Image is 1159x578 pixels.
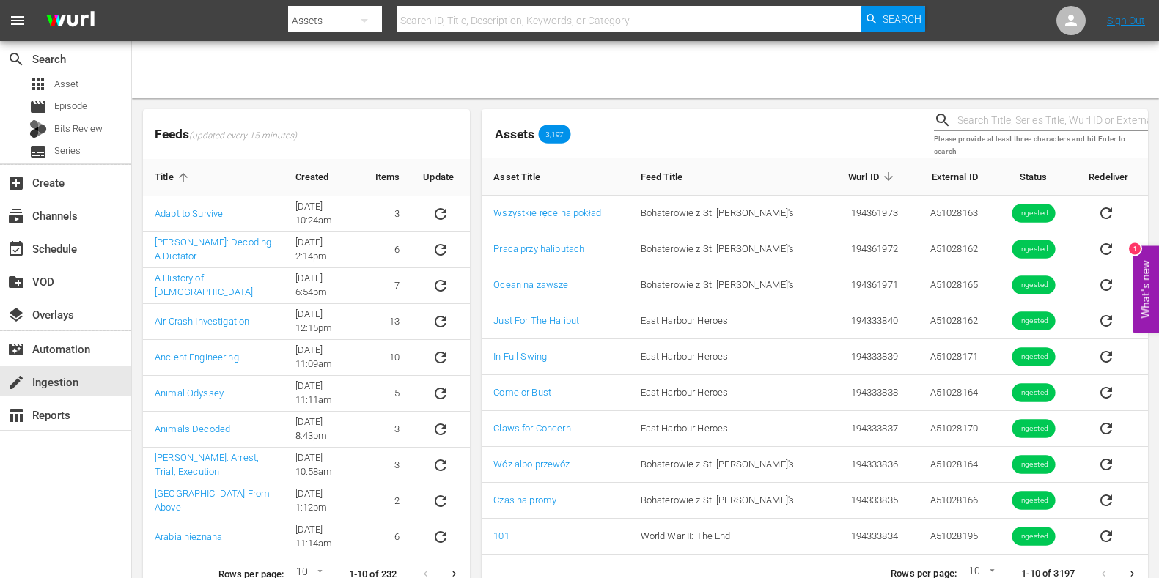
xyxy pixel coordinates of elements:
[155,273,254,297] a: A History of [DEMOGRAPHIC_DATA]
[828,303,910,339] td: 194333840
[1012,244,1055,255] span: Ingested
[411,159,470,196] th: Update
[54,77,78,92] span: Asset
[990,158,1077,196] th: Status
[155,237,271,262] a: [PERSON_NAME]: Decoding A Dictator
[54,99,87,114] span: Episode
[7,174,25,192] span: Create
[295,171,348,184] span: Created
[155,488,270,513] a: [GEOGRAPHIC_DATA] From Above
[828,483,910,519] td: 194333835
[284,304,364,340] td: [DATE] 12:15pm
[189,130,297,142] span: (updated every 15 minutes)
[364,268,412,304] td: 7
[29,98,47,116] span: Episode
[155,316,249,327] a: Air Crash Investigation
[828,447,910,483] td: 194333836
[629,303,828,339] td: East Harbour Heroes
[493,530,509,541] a: 101
[364,519,412,555] td: 6
[143,159,470,555] table: sticky table
[828,196,910,231] td: 194361973
[910,447,990,483] td: A51028164
[1012,423,1055,434] span: Ingested
[1012,316,1055,327] span: Ingested
[284,340,364,376] td: [DATE] 11:09am
[493,459,570,470] a: Wóz albo przewóz
[910,231,990,267] td: A51028162
[35,4,106,38] img: ans4CAIJ8jUAAAAAAAAAAAAAAAAAAAAAAAAgQb4GAAAAAAAAAAAAAAAAAAAAAAAAJMjXAAAAAAAAAAAAAAAAAAAAAAAAgAT5G...
[828,231,910,267] td: 194361972
[629,196,828,231] td: Bohaterowie z St. [PERSON_NAME]'s
[284,196,364,232] td: [DATE] 10:24am
[284,268,364,304] td: [DATE] 6:54pm
[1107,15,1145,26] a: Sign Out
[155,423,230,434] a: Animals Decoded
[493,207,600,218] a: Wszystkie ręce na pokład
[7,374,25,391] span: create
[364,196,412,232] td: 3
[7,51,25,68] span: Search
[493,243,584,254] a: Praca przy halibutach
[828,339,910,375] td: 194333839
[629,519,828,555] td: World War II: The End
[364,483,412,519] td: 2
[364,376,412,412] td: 5
[364,448,412,483] td: 3
[482,158,1148,555] table: sticky table
[1012,531,1055,542] span: Ingested
[7,306,25,324] span: Overlays
[910,267,990,303] td: A51028165
[538,130,570,138] span: 3,197
[29,143,47,160] span: Series
[155,171,193,184] span: Title
[493,423,570,434] a: Claws for Concern
[493,279,568,290] a: Ocean na zawsze
[629,339,828,375] td: East Harbour Heroes
[9,12,26,29] span: menu
[493,387,551,398] a: Come or Bust
[495,127,534,141] span: Assets
[1012,459,1055,470] span: Ingested
[493,494,556,505] a: Czas na promy
[629,447,828,483] td: Bohaterowie z St. [PERSON_NAME]'s
[155,388,224,399] a: Animal Odyssey
[155,531,222,542] a: Arabia nieznana
[7,341,25,358] span: movie_filter
[364,304,412,340] td: 13
[910,483,990,519] td: A51028166
[957,110,1148,132] input: Search Title, Series Title, Wurl ID or External ID
[629,411,828,447] td: East Harbour Heroes
[284,412,364,448] td: [DATE] 8:43pm
[1012,280,1055,291] span: Ingested
[1133,245,1159,333] button: Open Feedback Widget
[155,208,223,219] a: Adapt to Survive
[284,232,364,268] td: [DATE] 2:14pm
[284,448,364,483] td: [DATE] 10:58am
[7,207,25,225] span: Channels
[910,411,990,447] td: A51028170
[910,339,990,375] td: A51028171
[848,170,898,183] span: Wurl ID
[1012,388,1055,399] span: Ingested
[155,452,259,477] a: [PERSON_NAME]: Arrest, Trial, Execution
[143,122,470,147] span: Feeds
[828,267,910,303] td: 194361971
[910,375,990,411] td: A51028164
[1012,352,1055,363] span: Ingested
[29,120,47,138] div: Bits Review
[1129,242,1141,254] div: 1
[1077,158,1148,196] th: Redeliver
[155,352,239,363] a: Ancient Engineering
[364,232,412,268] td: 6
[629,483,828,519] td: Bohaterowie z St. [PERSON_NAME]'s
[910,196,990,231] td: A51028163
[910,519,990,555] td: A51028195
[54,122,103,136] span: Bits Review
[493,315,579,326] a: Just For The Halibut
[493,351,547,362] a: In Full Swing
[364,340,412,376] td: 10
[1012,208,1055,219] span: Ingested
[629,231,828,267] td: Bohaterowie z St. [PERSON_NAME]'s
[861,6,925,32] button: Search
